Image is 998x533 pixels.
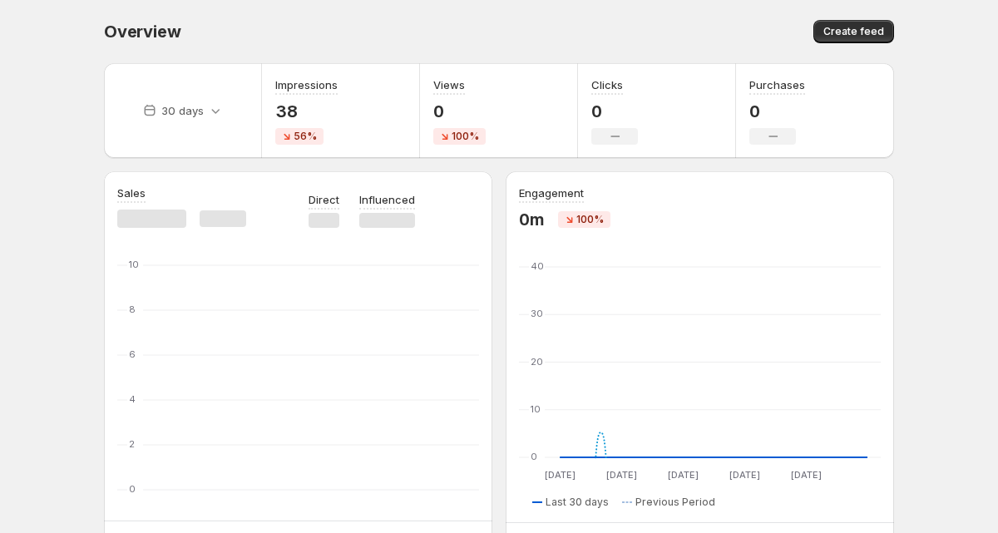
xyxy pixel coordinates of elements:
[129,483,136,495] text: 0
[531,451,537,462] text: 0
[531,260,544,272] text: 40
[668,469,699,481] text: [DATE]
[823,25,884,38] span: Create feed
[129,259,139,270] text: 10
[591,76,623,93] h3: Clicks
[531,308,543,319] text: 30
[275,101,338,121] p: 38
[129,348,136,360] text: 6
[546,496,609,509] span: Last 30 days
[531,403,541,415] text: 10
[729,469,760,481] text: [DATE]
[576,213,604,226] span: 100%
[433,101,486,121] p: 0
[433,76,465,93] h3: Views
[519,185,584,201] h3: Engagement
[161,102,204,119] p: 30 days
[309,191,339,208] p: Direct
[531,356,543,368] text: 20
[791,469,822,481] text: [DATE]
[749,101,805,121] p: 0
[545,469,576,481] text: [DATE]
[359,191,415,208] p: Influenced
[749,76,805,93] h3: Purchases
[635,496,715,509] span: Previous Period
[129,438,135,450] text: 2
[129,304,136,315] text: 8
[117,185,146,201] h3: Sales
[275,76,338,93] h3: Impressions
[294,130,317,143] span: 56%
[591,101,638,121] p: 0
[104,22,180,42] span: Overview
[813,20,894,43] button: Create feed
[519,210,545,229] p: 0m
[129,393,136,405] text: 4
[606,469,637,481] text: [DATE]
[452,130,479,143] span: 100%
